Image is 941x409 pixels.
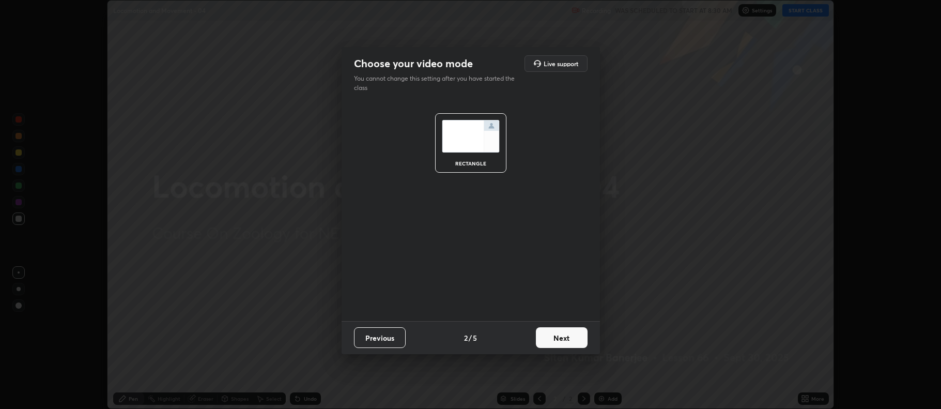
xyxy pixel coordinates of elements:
[450,161,491,166] div: rectangle
[464,332,468,343] h4: 2
[536,327,588,348] button: Next
[442,120,500,153] img: normalScreenIcon.ae25ed63.svg
[473,332,477,343] h4: 5
[469,332,472,343] h4: /
[354,74,521,93] p: You cannot change this setting after you have started the class
[354,327,406,348] button: Previous
[544,60,578,67] h5: Live support
[354,57,473,70] h2: Choose your video mode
